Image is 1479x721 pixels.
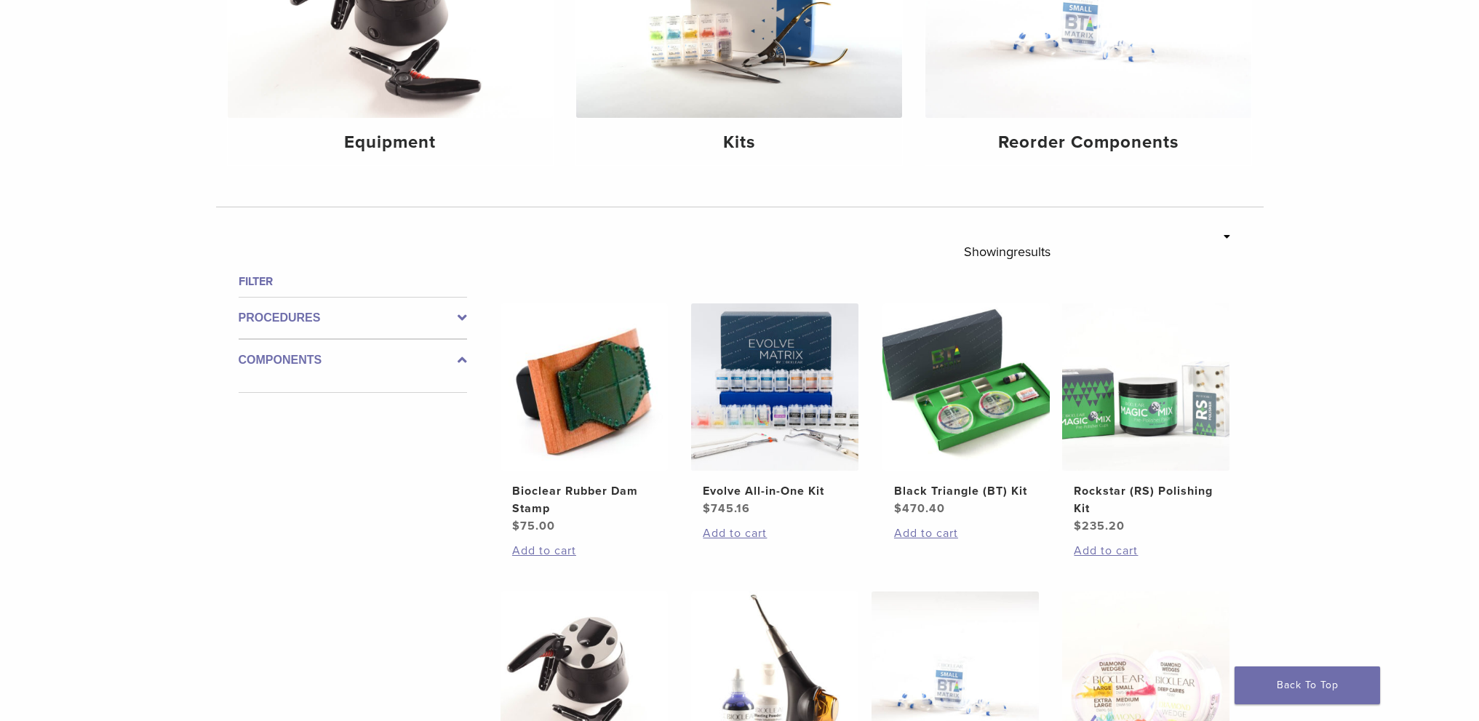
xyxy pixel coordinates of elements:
[1074,519,1082,533] span: $
[512,542,656,559] a: Add to cart: “Bioclear Rubber Dam Stamp”
[512,482,656,517] h2: Bioclear Rubber Dam Stamp
[882,303,1050,471] img: Black Triangle (BT) Kit
[500,303,669,535] a: Bioclear Rubber Dam StampBioclear Rubber Dam Stamp $75.00
[894,525,1038,542] a: Add to cart: “Black Triangle (BT) Kit”
[1074,482,1218,517] h2: Rockstar (RS) Polishing Kit
[894,501,902,516] span: $
[501,303,668,471] img: Bioclear Rubber Dam Stamp
[239,309,467,327] label: Procedures
[1062,303,1229,471] img: Rockstar (RS) Polishing Kit
[703,501,711,516] span: $
[937,130,1240,156] h4: Reorder Components
[703,501,750,516] bdi: 745.16
[703,482,847,500] h2: Evolve All-in-One Kit
[1235,666,1380,704] a: Back To Top
[882,303,1051,517] a: Black Triangle (BT) KitBlack Triangle (BT) Kit $470.40
[964,236,1051,267] p: Showing results
[1074,519,1125,533] bdi: 235.20
[239,351,467,369] label: Components
[1061,303,1231,535] a: Rockstar (RS) Polishing KitRockstar (RS) Polishing Kit $235.20
[894,482,1038,500] h2: Black Triangle (BT) Kit
[239,130,542,156] h4: Equipment
[588,130,890,156] h4: Kits
[691,303,858,471] img: Evolve All-in-One Kit
[512,519,520,533] span: $
[690,303,860,517] a: Evolve All-in-One KitEvolve All-in-One Kit $745.16
[512,519,555,533] bdi: 75.00
[703,525,847,542] a: Add to cart: “Evolve All-in-One Kit”
[239,273,467,290] h4: Filter
[894,501,945,516] bdi: 470.40
[1074,542,1218,559] a: Add to cart: “Rockstar (RS) Polishing Kit”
